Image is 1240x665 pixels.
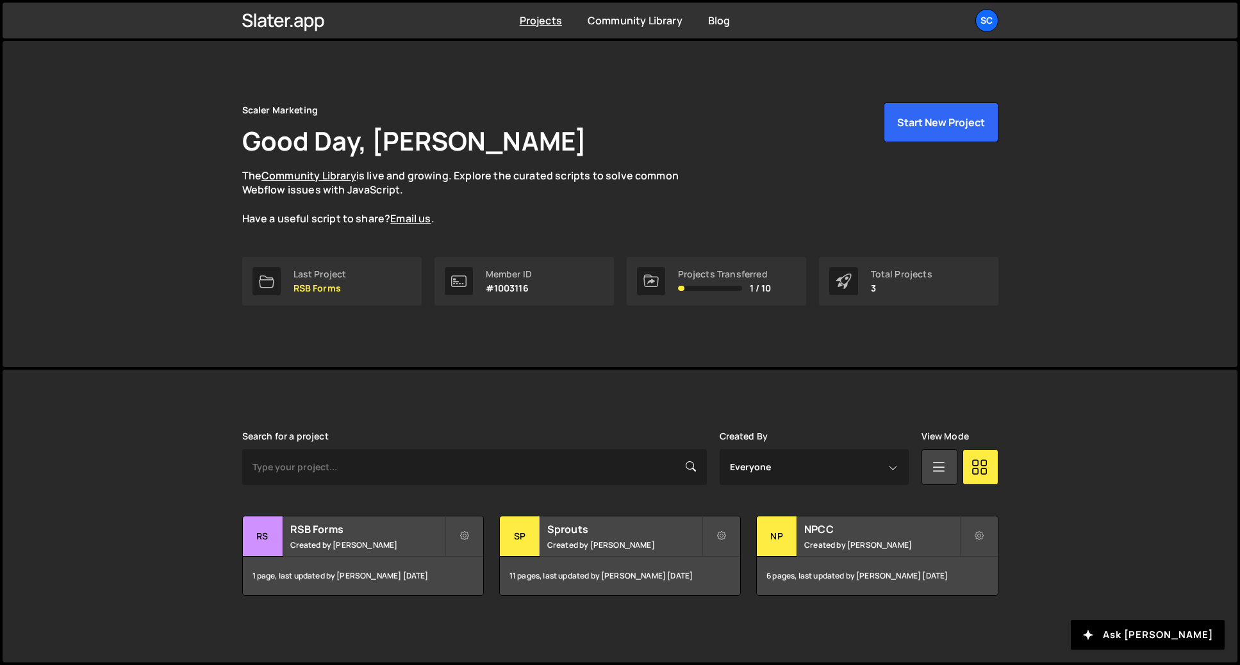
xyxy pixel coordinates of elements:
[390,211,431,226] a: Email us
[547,522,702,536] h2: Sprouts
[757,557,997,595] div: 6 pages, last updated by [PERSON_NAME] [DATE]
[242,257,422,306] a: Last Project RSB Forms
[242,123,587,158] h1: Good Day, [PERSON_NAME]
[871,269,932,279] div: Total Projects
[520,13,562,28] a: Projects
[242,431,329,441] label: Search for a project
[871,283,932,293] p: 3
[293,269,347,279] div: Last Project
[290,539,445,550] small: Created by [PERSON_NAME]
[884,103,998,142] button: Start New Project
[242,449,707,485] input: Type your project...
[290,522,445,536] h2: RSB Forms
[708,13,731,28] a: Blog
[486,269,532,279] div: Member ID
[486,283,532,293] p: #1003116
[500,516,540,557] div: Sp
[242,516,484,596] a: RS RSB Forms Created by [PERSON_NAME] 1 page, last updated by [PERSON_NAME] [DATE]
[243,516,283,557] div: RS
[720,431,768,441] label: Created By
[500,557,740,595] div: 11 pages, last updated by [PERSON_NAME] [DATE]
[757,516,797,557] div: NP
[922,431,969,441] label: View Mode
[499,516,741,596] a: Sp Sprouts Created by [PERSON_NAME] 11 pages, last updated by [PERSON_NAME] [DATE]
[588,13,682,28] a: Community Library
[750,283,772,293] span: 1 / 10
[804,539,959,550] small: Created by [PERSON_NAME]
[242,168,704,226] p: The is live and growing. Explore the curated scripts to solve common Webflow issues with JavaScri...
[756,516,998,596] a: NP NPCC Created by [PERSON_NAME] 6 pages, last updated by [PERSON_NAME] [DATE]
[804,522,959,536] h2: NPCC
[293,283,347,293] p: RSB Forms
[975,9,998,32] a: Sc
[1071,620,1225,650] button: Ask [PERSON_NAME]
[243,557,483,595] div: 1 page, last updated by [PERSON_NAME] [DATE]
[261,168,356,183] a: Community Library
[547,539,702,550] small: Created by [PERSON_NAME]
[242,103,318,118] div: Scaler Marketing
[678,269,772,279] div: Projects Transferred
